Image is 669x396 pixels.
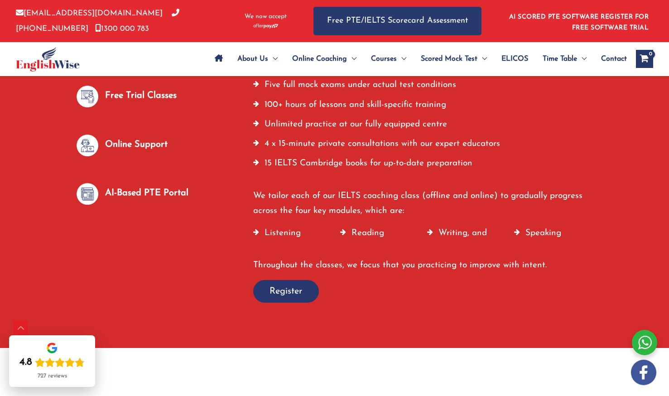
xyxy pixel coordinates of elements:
[253,280,319,303] button: Register
[253,156,593,175] li: 15 IELTS Cambridge books for up-to-date preparation
[514,226,592,245] li: Speaking
[285,43,364,75] a: Online CoachingMenu Toggle
[105,88,177,103] p: Free Trial Classes
[253,188,593,219] p: We tailor each of our IELTS coaching class (offline and online) to gradually progress across the ...
[313,7,481,35] a: Free PTE/IELTS Scorecard Assessment
[253,77,593,97] li: Five full mock exams under actual test conditions
[543,43,577,75] span: Time Table
[19,356,85,369] div: Rating: 4.8 out of 5
[340,226,419,245] li: Reading
[414,43,494,75] a: Scored Mock TestMenu Toggle
[230,43,285,75] a: About UsMenu Toggle
[77,183,98,205] img: null
[105,186,188,201] p: AI-Based PTE Portal
[509,14,649,31] a: AI SCORED PTE SOFTWARE REGISTER FOR FREE SOFTWARE TRIAL
[253,97,593,117] li: 100+ hours of lessons and skill-specific training
[77,135,98,156] img: null
[421,43,477,75] span: Scored Mock Test
[95,25,149,33] a: 1300 000 783
[207,43,627,75] nav: Site Navigation: Main Menu
[245,12,287,21] span: We now accept
[268,43,278,75] span: Menu Toggle
[270,285,303,298] span: Register
[292,43,347,75] span: Online Coaching
[535,43,594,75] a: Time TableMenu Toggle
[577,43,587,75] span: Menu Toggle
[477,43,487,75] span: Menu Toggle
[636,50,653,68] a: View Shopping Cart, empty
[105,137,168,152] p: Online Support
[253,136,593,156] li: 4 x 15-minute private consultations with our expert educators
[16,47,80,72] img: cropped-ew-logo
[504,6,653,36] aside: Header Widget 1
[371,43,397,75] span: Courses
[364,43,414,75] a: CoursesMenu Toggle
[594,43,627,75] a: Contact
[16,10,163,17] a: [EMAIL_ADDRESS][DOMAIN_NAME]
[601,43,627,75] span: Contact
[427,226,505,245] li: Writing, and
[253,24,278,29] img: Afterpay-Logo
[501,43,528,75] span: ELICOS
[397,43,406,75] span: Menu Toggle
[494,43,535,75] a: ELICOS
[77,86,98,107] img: null
[631,360,656,385] img: white-facebook.png
[253,226,332,245] li: Listening
[253,117,593,136] li: Unlimited practice at our fully equipped centre
[38,372,67,380] div: 727 reviews
[347,43,356,75] span: Menu Toggle
[253,258,593,273] p: Throughout the classes, we focus that you practicing to improve with intent.
[237,43,268,75] span: About Us
[19,356,32,369] div: 4.8
[16,10,179,32] a: [PHONE_NUMBER]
